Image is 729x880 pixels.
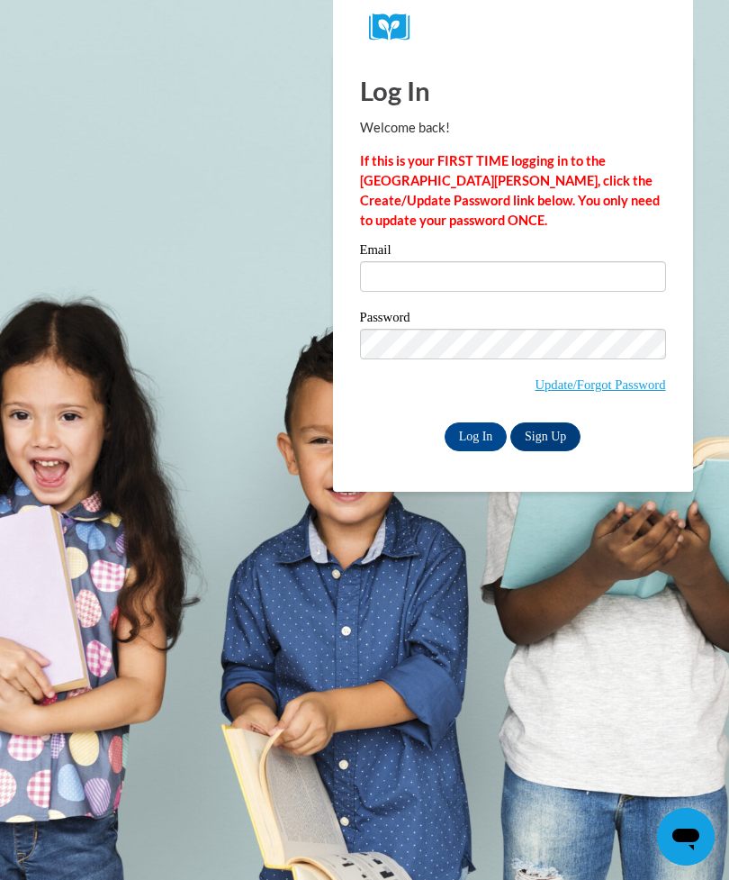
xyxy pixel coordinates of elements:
[510,422,580,451] a: Sign Up
[360,72,666,109] h1: Log In
[360,118,666,138] p: Welcome back!
[445,422,508,451] input: Log In
[369,14,657,41] a: COX Campus
[360,153,660,228] strong: If this is your FIRST TIME logging in to the [GEOGRAPHIC_DATA][PERSON_NAME], click the Create/Upd...
[360,243,666,261] label: Email
[369,14,423,41] img: Logo brand
[360,311,666,329] label: Password
[535,377,665,392] a: Update/Forgot Password
[657,808,715,866] iframe: Button to launch messaging window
